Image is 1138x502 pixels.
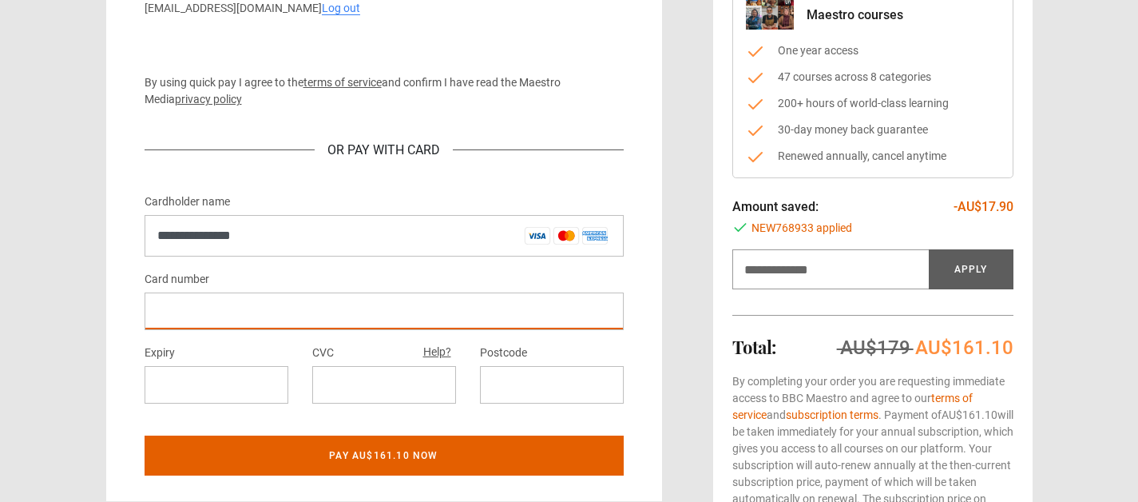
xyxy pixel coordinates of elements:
[145,193,230,212] label: Cardholder name
[493,377,611,392] iframe: Secure postal code input frame
[746,148,1000,165] li: Renewed annually, cancel anytime
[303,76,382,89] a: terms of service
[480,344,527,363] label: Postcode
[325,377,443,392] iframe: Secure CVC input frame
[746,69,1000,86] li: 47 courses across 8 categories
[942,408,997,421] span: AU$161.10
[746,95,1000,112] li: 200+ hours of world-class learning
[786,408,878,421] a: subscription terms
[954,197,1013,217] p: -AU$17.90
[915,337,1013,359] span: AU$161.10
[746,42,1000,59] li: One year access
[746,122,1000,138] li: 30-day money back guarantee
[418,342,456,363] button: Help?
[322,2,360,15] a: Log out
[840,337,910,359] span: AU$179
[732,337,776,357] h2: Total:
[751,220,852,237] span: NEW768933 applied
[929,249,1013,289] button: Apply
[145,270,209,289] label: Card number
[315,141,453,160] div: Or Pay With Card
[145,344,175,363] label: Expiry
[157,377,276,392] iframe: Secure expiration date input frame
[157,304,611,319] iframe: Secure card number input frame
[732,197,819,217] p: Amount saved:
[145,74,624,108] p: By using quick pay I agree to the and confirm I have read the Maestro Media
[145,436,624,476] button: Pay AU$161.10 now
[312,344,334,363] label: CVC
[175,93,242,106] a: privacy policy
[145,30,624,62] iframe: Secure payment button frame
